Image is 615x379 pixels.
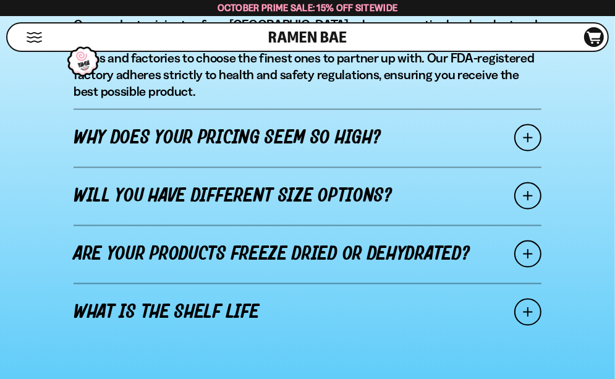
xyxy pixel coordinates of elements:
[74,109,541,167] a: Why does your pricing seem so high?
[218,2,398,14] span: October Prime Sale: 15% off Sitewide
[26,32,43,43] button: Mobile Menu Trigger
[74,167,541,225] a: Will you have different size options?
[74,283,541,341] a: What is the shelf life
[74,225,541,283] a: Are your products freeze dried or dehydrated?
